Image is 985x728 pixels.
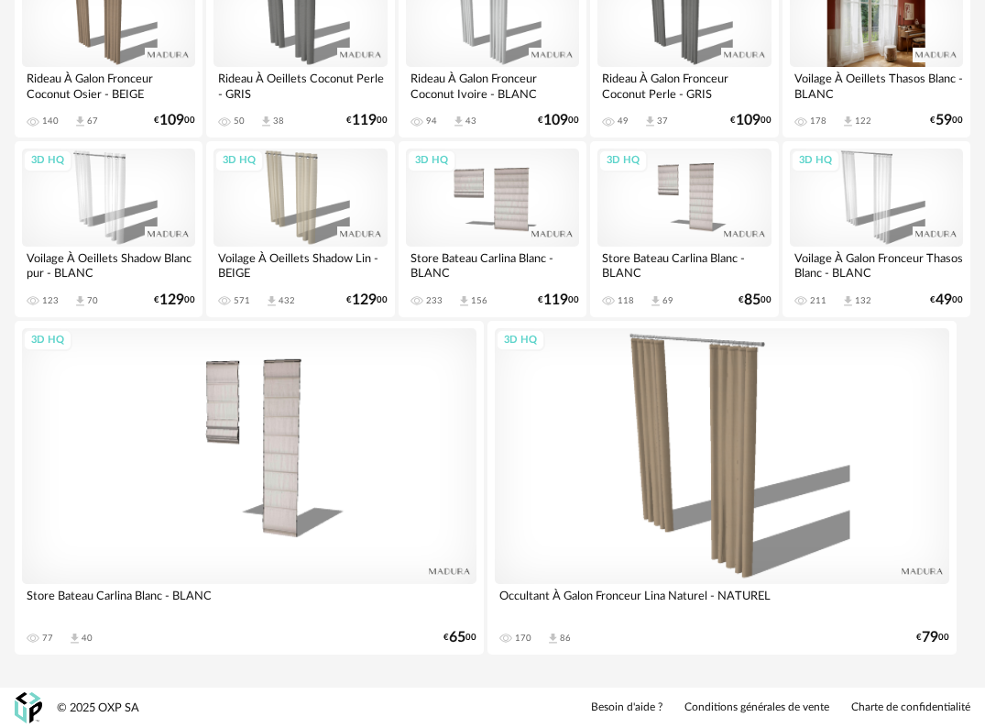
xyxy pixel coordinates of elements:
div: 77 [42,633,53,644]
div: 70 [87,295,98,306]
div: Voilage À Oeillets Shadow Lin - BEIGE [213,247,387,283]
a: 3D HQ Voilage À Oeillets Shadow Lin - BEIGE 571 Download icon 432 €12900 [206,141,394,317]
div: Voilage À Galon Fronceur Thasos Blanc - BLANC [790,247,963,283]
div: € 00 [538,294,579,306]
span: 129 [352,294,377,306]
div: 3D HQ [214,149,264,172]
span: Download icon [546,632,560,645]
div: 123 [42,295,59,306]
div: € 00 [154,294,195,306]
div: 3D HQ [407,149,456,172]
div: € 00 [346,115,388,127]
div: © 2025 OXP SA [57,700,139,716]
div: € 00 [154,115,195,127]
a: 3D HQ Store Bateau Carlina Blanc - BLANC 233 Download icon 156 €11900 [399,141,586,317]
div: 156 [471,295,487,306]
img: OXP [15,692,42,724]
a: 3D HQ Voilage À Galon Fronceur Thasos Blanc - BLANC 211 Download icon 132 €4900 [783,141,970,317]
div: € 00 [930,115,963,127]
div: Store Bateau Carlina Blanc - BLANC [22,584,476,621]
div: 140 [42,116,59,127]
div: Voilage À Oeillets Shadow Blanc pur - BLANC [22,247,195,283]
div: 67 [87,116,98,127]
div: 40 [82,633,93,644]
span: Download icon [457,294,471,308]
span: 85 [744,294,761,306]
div: 50 [234,116,245,127]
span: Download icon [841,294,855,308]
div: 3D HQ [598,149,648,172]
div: Voilage À Oeillets Thasos Blanc - BLANC [790,67,963,104]
a: Conditions générales de vente [684,700,829,715]
a: Charte de confidentialité [851,700,970,715]
span: 65 [449,632,465,644]
div: € 00 [730,115,772,127]
div: 3D HQ [791,149,840,172]
a: 3D HQ Voilage À Oeillets Shadow Blanc pur - BLANC 123 Download icon 70 €12900 [15,141,202,317]
div: 43 [465,116,476,127]
span: 119 [352,115,377,127]
div: 38 [273,116,284,127]
div: 94 [426,116,437,127]
div: Rideau À Galon Fronceur Coconut Perle - GRIS [597,67,771,104]
div: Occultant À Galon Fronceur Lina Naturel - NATUREL [495,584,949,621]
div: 122 [855,116,871,127]
div: 211 [810,295,826,306]
div: 49 [618,116,629,127]
div: 3D HQ [23,149,72,172]
div: 571 [234,295,250,306]
div: € 00 [538,115,579,127]
div: 432 [279,295,295,306]
div: € 00 [916,632,949,644]
div: 69 [662,295,673,306]
span: 59 [936,115,952,127]
span: Download icon [649,294,662,308]
span: Download icon [68,632,82,645]
div: 132 [855,295,871,306]
div: 86 [560,633,571,644]
span: 109 [543,115,568,127]
a: 3D HQ Occultant À Galon Fronceur Lina Naturel - NATUREL 170 Download icon 86 €7900 [487,321,957,655]
span: 109 [159,115,184,127]
a: 3D HQ Store Bateau Carlina Blanc - BLANC 118 Download icon 69 €8500 [590,141,778,317]
span: Download icon [841,115,855,128]
a: Besoin d'aide ? [591,700,662,715]
div: Rideau À Galon Fronceur Coconut Ivoire - BLANC [406,67,579,104]
span: Download icon [265,294,279,308]
div: Rideau À Oeillets Coconut Perle - GRIS [213,67,387,104]
span: Download icon [643,115,657,128]
span: 129 [159,294,184,306]
div: 178 [810,116,826,127]
span: 49 [936,294,952,306]
span: Download icon [73,115,87,128]
div: 37 [657,116,668,127]
div: Store Bateau Carlina Blanc - BLANC [597,247,771,283]
div: 118 [618,295,634,306]
div: 3D HQ [496,329,545,352]
div: Rideau À Galon Fronceur Coconut Osier - BEIGE [22,67,195,104]
a: 3D HQ Store Bateau Carlina Blanc - BLANC 77 Download icon 40 €6500 [15,321,484,655]
div: € 00 [443,632,476,644]
div: Store Bateau Carlina Blanc - BLANC [406,247,579,283]
div: € 00 [739,294,772,306]
span: 79 [922,632,938,644]
div: 3D HQ [23,329,72,352]
span: Download icon [452,115,465,128]
div: 170 [515,633,531,644]
div: € 00 [930,294,963,306]
span: 119 [543,294,568,306]
span: 109 [736,115,761,127]
span: Download icon [259,115,273,128]
div: € 00 [346,294,388,306]
div: 233 [426,295,443,306]
span: Download icon [73,294,87,308]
